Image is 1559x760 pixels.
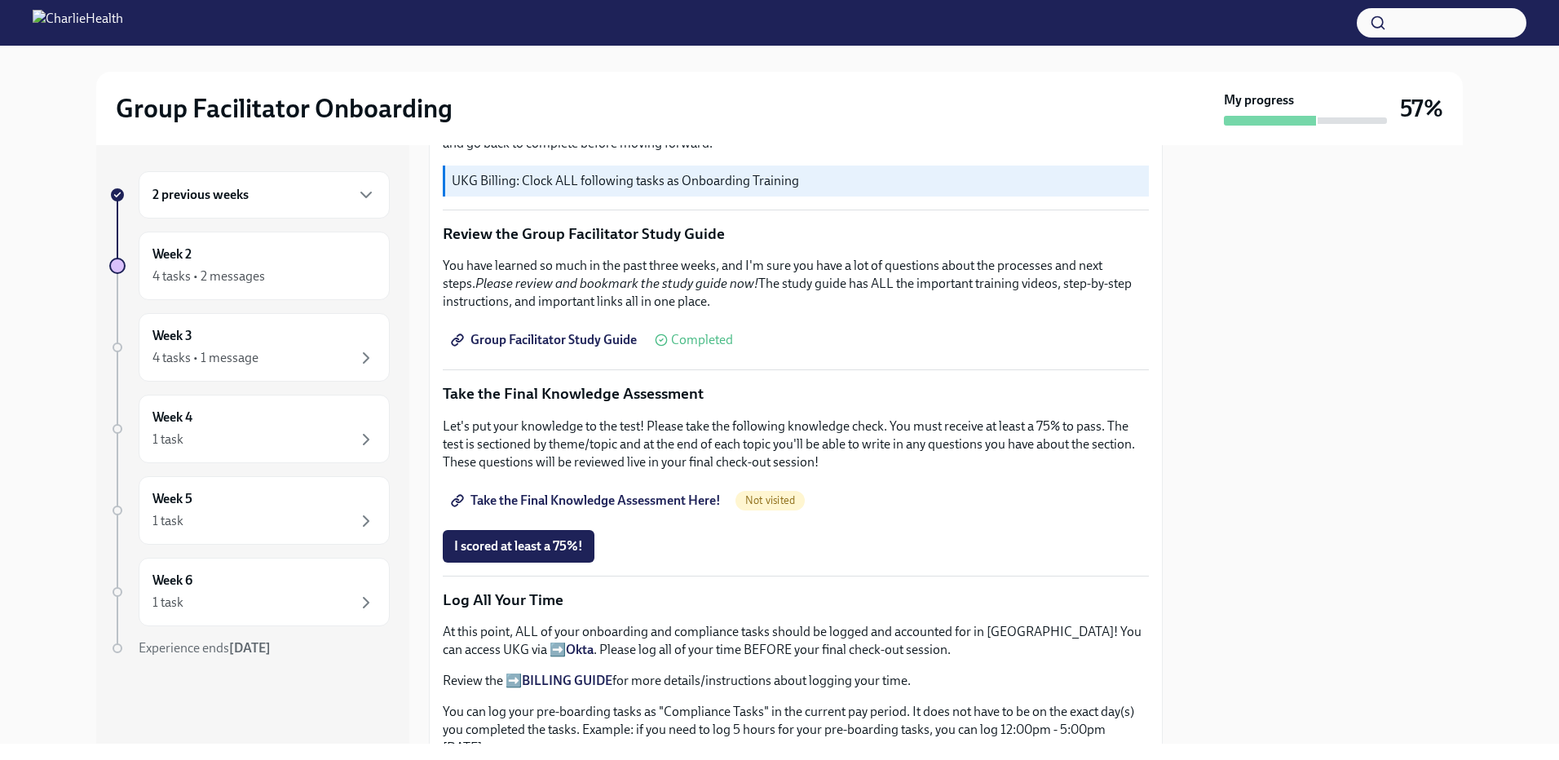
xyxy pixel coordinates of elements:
p: Take the Final Knowledge Assessment [443,383,1149,404]
h6: Week 4 [152,409,192,426]
a: Week 51 task [109,476,390,545]
button: I scored at least a 75%! [443,530,594,563]
a: Group Facilitator Study Guide [443,324,648,356]
h6: Week 5 [152,490,192,508]
span: Completed [671,334,733,347]
a: Take the Final Knowledge Assessment Here! [443,484,732,517]
a: Okta [566,642,594,657]
h6: Week 6 [152,572,192,590]
img: CharlieHealth [33,10,123,36]
p: Review the ➡️ for more details/instructions about logging your time. [443,672,1149,690]
div: 1 task [152,512,183,530]
p: Review the Group Facilitator Study Guide [443,223,1149,245]
strong: My progress [1224,91,1294,109]
div: 4 tasks • 2 messages [152,267,265,285]
a: Week 41 task [109,395,390,463]
strong: [DATE] [229,640,271,656]
div: 1 task [152,431,183,448]
h6: Week 3 [152,327,192,345]
h6: Week 2 [152,245,192,263]
span: Experience ends [139,640,271,656]
a: Week 61 task [109,558,390,626]
p: UKG Billing: Clock ALL following tasks as Onboarding Training [452,172,1142,190]
p: At this point, ALL of your onboarding and compliance tasks should be logged and accounted for in ... [443,623,1149,659]
span: Take the Final Knowledge Assessment Here! [454,493,721,509]
h2: Group Facilitator Onboarding [116,92,453,125]
a: Week 24 tasks • 2 messages [109,232,390,300]
div: 2 previous weeks [139,171,390,219]
div: 4 tasks • 1 message [152,349,258,367]
span: I scored at least a 75%! [454,538,583,555]
p: Log All Your Time [443,590,1149,611]
p: You have learned so much in the past three weeks, and I'm sure you have a lot of questions about ... [443,257,1149,311]
h3: 57% [1400,94,1443,123]
a: BILLING GUIDE [522,673,612,688]
p: You can log your pre-boarding tasks as "Compliance Tasks" in the current pay period. It does not ... [443,703,1149,757]
p: Let's put your knowledge to the test! Please take the following knowledge check. You must receive... [443,418,1149,471]
span: Group Facilitator Study Guide [454,332,637,348]
em: Please review and bookmark the study guide now! [475,276,758,291]
a: Week 34 tasks • 1 message [109,313,390,382]
h6: 2 previous weeks [152,186,249,204]
div: 1 task [152,594,183,612]
span: Not visited [735,494,805,506]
